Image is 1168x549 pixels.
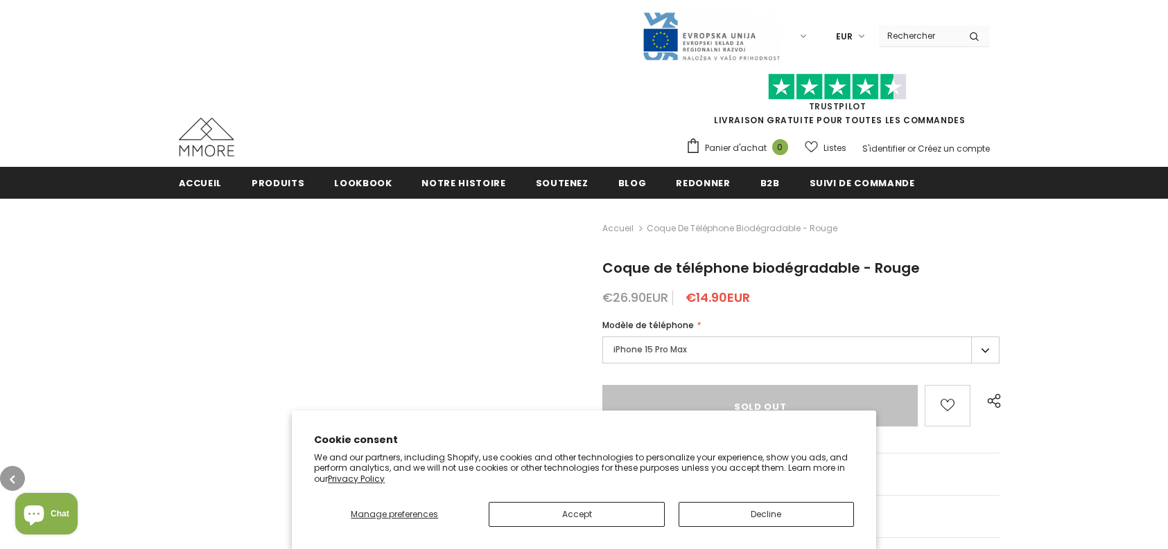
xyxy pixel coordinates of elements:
inbox-online-store-chat: Shopify online store chat [11,493,82,538]
a: Listes [805,136,846,160]
span: 0 [772,139,788,155]
span: Notre histoire [421,177,505,190]
span: Lookbook [334,177,392,190]
img: Javni Razpis [642,11,781,62]
span: EUR [836,30,853,44]
a: Produits [252,167,304,198]
label: iPhone 15 Pro Max [602,336,1000,363]
span: Panier d'achat [705,141,767,155]
a: Lookbook [334,167,392,198]
span: Produits [252,177,304,190]
span: LIVRAISON GRATUITE POUR TOUTES LES COMMANDES [686,80,990,126]
span: or [907,143,916,154]
p: We and our partners, including Shopify, use cookies and other technologies to personalize your ex... [314,452,854,485]
a: Suivi de commande [810,167,915,198]
span: soutenez [536,177,589,190]
span: €26.90EUR [602,289,668,306]
span: Redonner [676,177,730,190]
button: Decline [679,502,854,527]
a: Privacy Policy [328,473,385,485]
a: Accueil [602,220,634,237]
span: Coque de téléphone biodégradable - Rouge [647,220,837,237]
span: Suivi de commande [810,177,915,190]
a: Notre histoire [421,167,505,198]
button: Manage preferences [314,502,475,527]
a: Javni Razpis [642,30,781,42]
span: Listes [823,141,846,155]
a: Créez un compte [918,143,990,154]
a: B2B [760,167,780,198]
img: Faites confiance aux étoiles pilotes [768,73,907,100]
button: Accept [489,502,664,527]
a: Redonner [676,167,730,198]
a: Panier d'achat 0 [686,138,795,159]
input: Search Site [879,26,959,46]
span: €14.90EUR [686,289,750,306]
span: Accueil [179,177,223,190]
span: B2B [760,177,780,190]
a: Blog [618,167,647,198]
a: S'identifier [862,143,905,154]
span: Modèle de téléphone [602,319,694,331]
a: TrustPilot [809,100,866,112]
span: Blog [618,177,647,190]
a: Accueil [179,167,223,198]
a: soutenez [536,167,589,198]
h2: Cookie consent [314,433,854,447]
span: Coque de téléphone biodégradable - Rouge [602,258,920,278]
img: Cas MMORE [179,118,234,156]
span: Manage preferences [351,508,438,520]
input: Sold Out [602,385,918,426]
